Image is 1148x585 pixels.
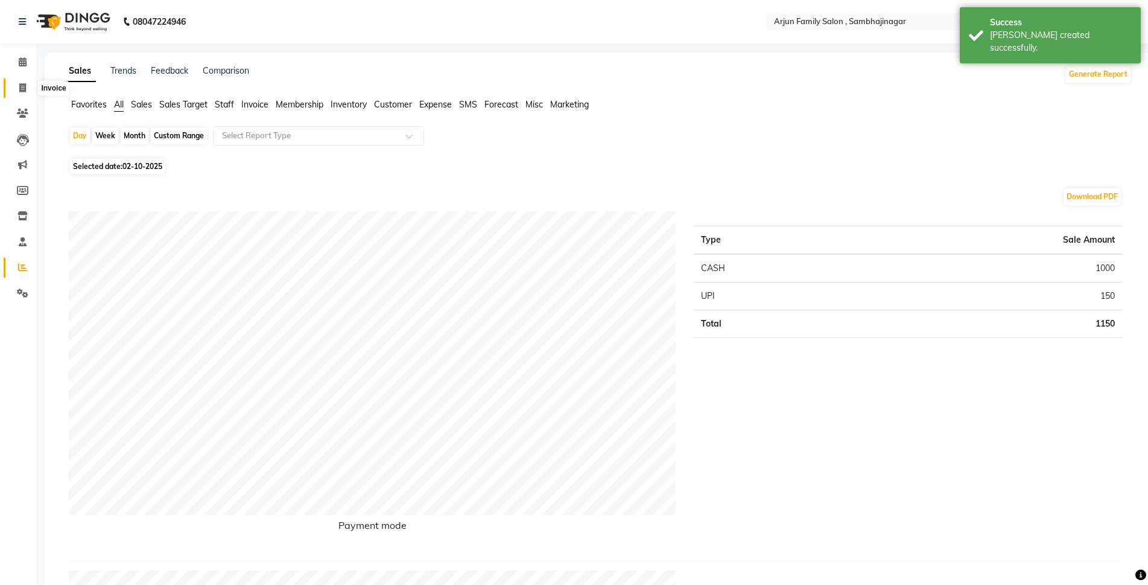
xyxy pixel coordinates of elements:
[151,127,207,144] div: Custom Range
[122,162,162,171] span: 02-10-2025
[31,5,113,39] img: logo
[71,99,107,110] span: Favorites
[331,99,367,110] span: Inventory
[38,81,69,95] div: Invoice
[550,99,589,110] span: Marketing
[64,60,96,82] a: Sales
[203,65,249,76] a: Comparison
[159,99,208,110] span: Sales Target
[92,127,118,144] div: Week
[851,226,1122,255] th: Sale Amount
[276,99,323,110] span: Membership
[484,99,518,110] span: Forecast
[374,99,412,110] span: Customer
[1066,66,1131,83] button: Generate Report
[114,99,124,110] span: All
[151,65,188,76] a: Feedback
[694,226,851,255] th: Type
[110,65,136,76] a: Trends
[133,5,186,39] b: 08047224946
[1064,188,1121,205] button: Download PDF
[694,254,851,283] td: CASH
[459,99,477,110] span: SMS
[419,99,452,110] span: Expense
[694,283,851,310] td: UPI
[990,16,1132,29] div: Success
[525,99,543,110] span: Misc
[131,99,152,110] span: Sales
[851,254,1122,283] td: 1000
[69,520,676,536] h6: Payment mode
[70,159,165,174] span: Selected date:
[121,127,148,144] div: Month
[851,283,1122,310] td: 150
[851,310,1122,338] td: 1150
[215,99,234,110] span: Staff
[241,99,268,110] span: Invoice
[990,29,1132,54] div: Bill created successfully.
[70,127,90,144] div: Day
[694,310,851,338] td: Total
